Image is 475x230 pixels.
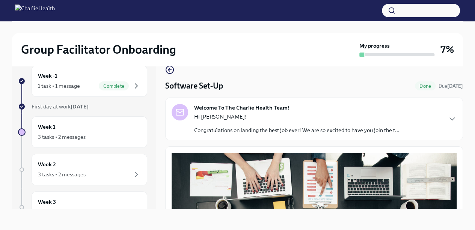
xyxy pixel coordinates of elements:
h2: Group Facilitator Onboarding [21,42,176,57]
a: Week 34 tasks • 1 message [18,191,147,223]
a: Week 13 tasks • 2 messages [18,116,147,148]
div: 3 tasks • 2 messages [38,171,86,178]
h6: Week 2 [38,160,56,168]
strong: My progress [359,42,390,50]
span: Due [439,83,463,89]
div: 1 task • 1 message [38,82,80,90]
strong: [DATE] [447,83,463,89]
span: Done [415,83,436,89]
span: First day at work [32,103,89,110]
span: August 20th, 2025 09:00 [439,83,463,90]
img: CharlieHealth [15,5,55,17]
h4: Software Set-Up [165,80,223,92]
a: Week 23 tasks • 2 messages [18,154,147,185]
strong: [DATE] [71,103,89,110]
h6: Week 3 [38,198,56,206]
div: 3 tasks • 2 messages [38,133,86,141]
strong: Welcome To The Charlie Health Team! [194,104,290,111]
div: 4 tasks • 1 message [38,208,83,216]
h6: Week 1 [38,123,56,131]
p: Congratulations on landing the best job ever! We are so excited to have you join the t... [194,126,400,134]
span: Complete [99,83,129,89]
h3: 7% [440,43,454,56]
a: First day at work[DATE] [18,103,147,110]
a: Week -11 task • 1 messageComplete [18,65,147,97]
p: Hi [PERSON_NAME]! [194,113,400,120]
h6: Week -1 [38,72,57,80]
